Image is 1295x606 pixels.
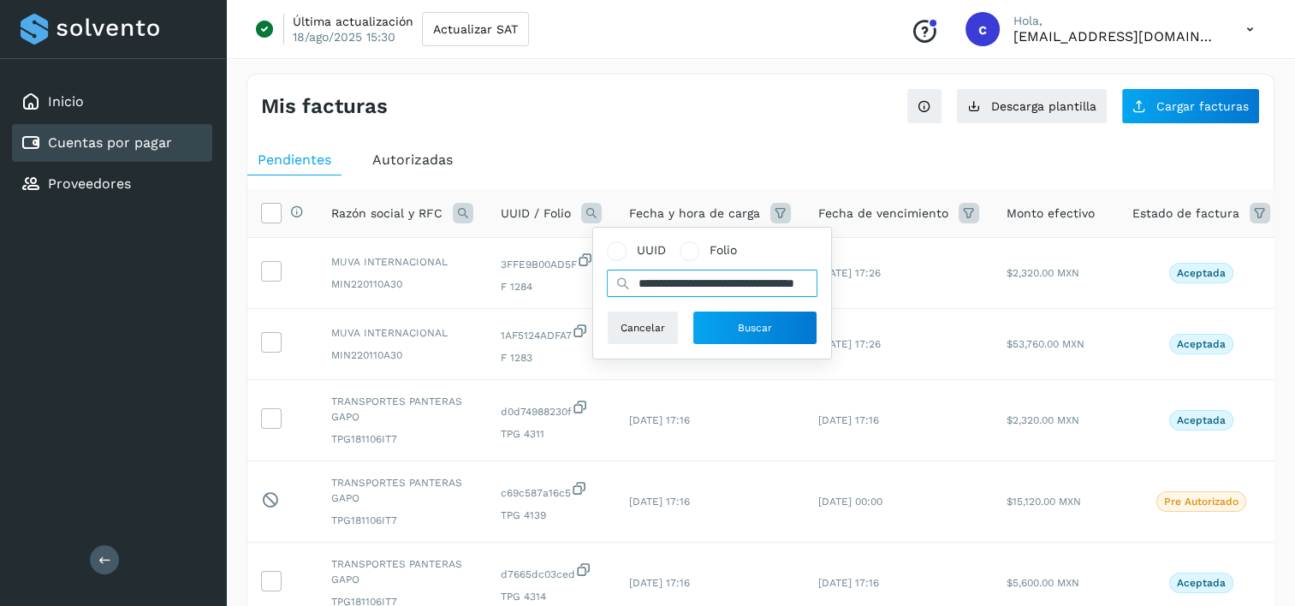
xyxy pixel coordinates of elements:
[501,480,602,501] span: c69c587a16c5
[331,325,473,341] span: MUVA INTERNACIONAL
[1007,338,1084,350] span: $53,760.00 MXN
[1013,28,1219,45] p: cxp@53cargo.com
[501,279,602,294] span: F 1284
[818,267,881,279] span: [DATE] 17:26
[331,276,473,292] span: MIN220110A30
[258,151,331,168] span: Pendientes
[501,350,602,365] span: F 1283
[1132,205,1239,223] span: Estado de factura
[293,14,413,29] p: Última actualización
[1177,414,1226,426] p: Aceptada
[501,399,602,419] span: d0d74988230f
[1121,88,1260,124] button: Cargar facturas
[12,124,212,162] div: Cuentas por pagar
[956,88,1108,124] button: Descarga plantilla
[48,175,131,192] a: Proveedores
[501,561,602,582] span: d7665dc03ced
[1177,577,1226,589] p: Aceptada
[1177,267,1226,279] p: Aceptada
[48,134,172,151] a: Cuentas por pagar
[261,94,388,119] h4: Mis facturas
[12,83,212,121] div: Inicio
[293,29,395,45] p: 18/ago/2025 15:30
[331,513,473,528] span: TPG181106IT7
[331,348,473,363] span: MIN220110A30
[433,23,518,35] span: Actualizar SAT
[1013,14,1219,28] p: Hola,
[1177,338,1226,350] p: Aceptada
[331,556,473,587] span: TRANSPORTES PANTERAS GAPO
[1007,577,1079,589] span: $5,600.00 MXN
[1007,414,1079,426] span: $2,320.00 MXN
[501,426,602,442] span: TPG 4311
[331,254,473,270] span: MUVA INTERNACIONAL
[818,496,882,508] span: [DATE] 00:00
[1007,496,1081,508] span: $15,120.00 MXN
[629,205,760,223] span: Fecha y hora de carga
[501,508,602,523] span: TPG 4139
[991,100,1096,112] span: Descarga plantilla
[818,414,879,426] span: [DATE] 17:16
[1156,100,1249,112] span: Cargar facturas
[1164,496,1239,508] p: Pre Autorizado
[629,577,690,589] span: [DATE] 17:16
[818,205,948,223] span: Fecha de vencimiento
[331,394,473,425] span: TRANSPORTES PANTERAS GAPO
[372,151,453,168] span: Autorizadas
[501,205,571,223] span: UUID / Folio
[818,338,881,350] span: [DATE] 17:26
[1007,205,1095,223] span: Monto efectivo
[501,252,602,272] span: 3FFE9B00AD5F
[331,205,443,223] span: Razón social y RFC
[12,165,212,203] div: Proveedores
[1007,267,1079,279] span: $2,320.00 MXN
[629,414,690,426] span: [DATE] 17:16
[422,12,529,46] button: Actualizar SAT
[331,475,473,506] span: TRANSPORTES PANTERAS GAPO
[629,496,690,508] span: [DATE] 17:16
[818,577,879,589] span: [DATE] 17:16
[501,323,602,343] span: 1AF5124ADFA7
[501,589,602,604] span: TPG 4314
[48,93,84,110] a: Inicio
[331,431,473,447] span: TPG181106IT7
